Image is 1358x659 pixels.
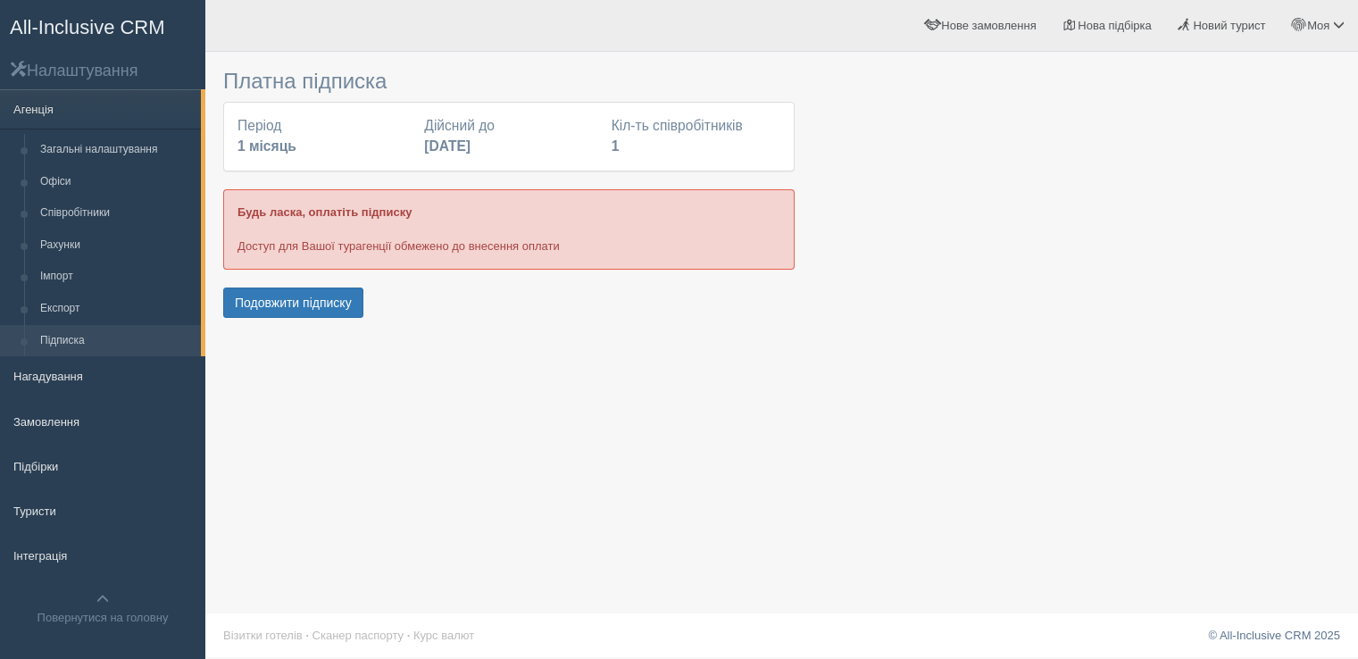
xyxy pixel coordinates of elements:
span: All-Inclusive CRM [10,16,165,38]
a: Загальні налаштування [32,134,201,166]
a: All-Inclusive CRM [1,1,204,50]
a: Візитки готелів [223,629,303,642]
a: Імпорт [32,261,201,293]
span: · [407,629,411,642]
span: Моя [1307,19,1329,32]
b: Будь ласка, оплатіть підписку [237,205,412,219]
a: Курс валют [413,629,474,642]
h3: Платна підписка [223,70,795,93]
a: Експорт [32,293,201,325]
a: Офіси [32,166,201,198]
div: Доступ для Вашої турагенції обмежено до внесення оплати [223,189,795,269]
span: Новий турист [1193,19,1265,32]
a: © All-Inclusive CRM 2025 [1208,629,1340,642]
div: Період [229,116,415,157]
b: [DATE] [424,138,471,154]
a: Співробітники [32,197,201,229]
div: Дійсний до [415,116,602,157]
button: Подовжити підписку [223,288,363,318]
span: Нова підбірка [1078,19,1152,32]
span: · [305,629,309,642]
a: Підписка [32,325,201,357]
a: Рахунки [32,229,201,262]
b: 1 місяць [237,138,296,154]
span: Нове замовлення [941,19,1036,32]
div: Кіл-ть співробітників [603,116,789,157]
a: Сканер паспорту [312,629,404,642]
b: 1 [612,138,620,154]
